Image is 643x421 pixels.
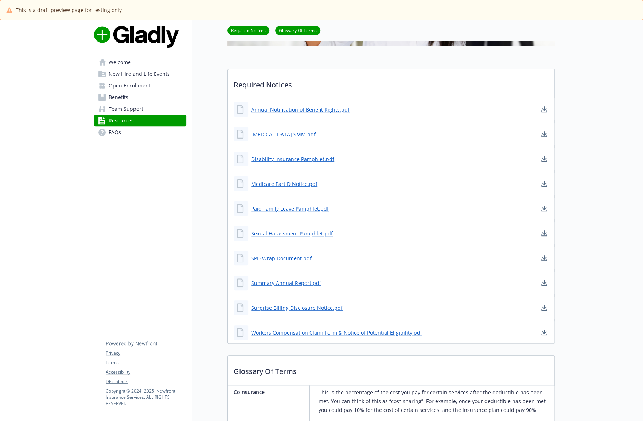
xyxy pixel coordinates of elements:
p: This is the percentage of the cost you pay for certain services after the deductible has been met... [319,388,552,414]
a: Sexual Harassment Pamphlet.pdf [251,230,333,237]
a: [MEDICAL_DATA] SMM.pdf [251,130,316,138]
a: Benefits [94,91,186,103]
span: New Hire and Life Events [109,68,170,80]
a: download document [540,254,549,262]
p: Required Notices [228,69,554,96]
span: Open Enrollment [109,80,151,91]
p: Copyright © 2024 - 2025 , Newfront Insurance Services, ALL RIGHTS RESERVED [106,388,186,406]
span: Team Support [109,103,143,115]
span: This is a draft preview page for testing only [16,6,122,14]
p: Glossary Of Terms [228,356,554,383]
a: Accessibility [106,369,186,375]
a: Glossary Of Terms [275,27,320,34]
a: Terms [106,359,186,366]
p: Coinsurance [234,388,307,396]
a: Resources [94,115,186,126]
span: Welcome [109,56,131,68]
a: download document [540,179,549,188]
a: download document [540,229,549,238]
a: download document [540,328,549,337]
a: download document [540,130,549,139]
a: download document [540,105,549,114]
a: Workers Compensation Claim Form & Notice of Potential Eligibility.pdf [251,329,422,336]
a: Annual Notification of Benefit Rights.pdf [251,106,350,113]
a: Summary Annual Report.pdf [251,279,321,287]
span: FAQs [109,126,121,138]
a: SPD Wrap Document.pdf [251,254,312,262]
a: download document [540,204,549,213]
a: Required Notices [227,27,269,34]
a: Medicare Part D Notice.pdf [251,180,317,188]
a: FAQs [94,126,186,138]
a: Paid Family Leave Pamphlet.pdf [251,205,329,213]
a: Disability Insurance Pamphlet.pdf [251,155,334,163]
a: Surprise Billing Disclosure Notice.pdf [251,304,343,312]
a: New Hire and Life Events [94,68,186,80]
a: Privacy [106,350,186,356]
span: Resources [109,115,134,126]
a: Team Support [94,103,186,115]
a: download document [540,155,549,163]
a: Disclaimer [106,378,186,385]
span: Benefits [109,91,128,103]
a: download document [540,303,549,312]
a: Welcome [94,56,186,68]
a: download document [540,278,549,287]
a: Open Enrollment [94,80,186,91]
